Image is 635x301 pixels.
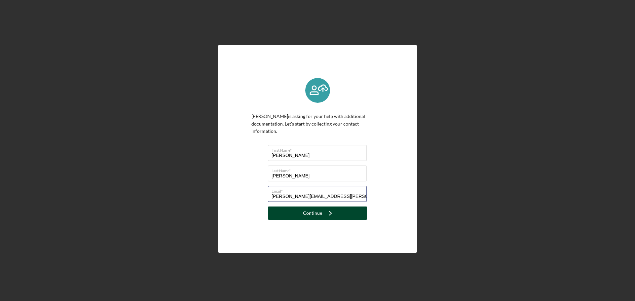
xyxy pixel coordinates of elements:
[303,207,322,220] div: Continue
[272,186,367,194] label: Email*
[272,166,367,173] label: Last Name*
[268,207,367,220] button: Continue
[251,113,384,135] p: [PERSON_NAME] is asking for your help with additional documentation. Let's start by collecting yo...
[272,145,367,153] label: First Name*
